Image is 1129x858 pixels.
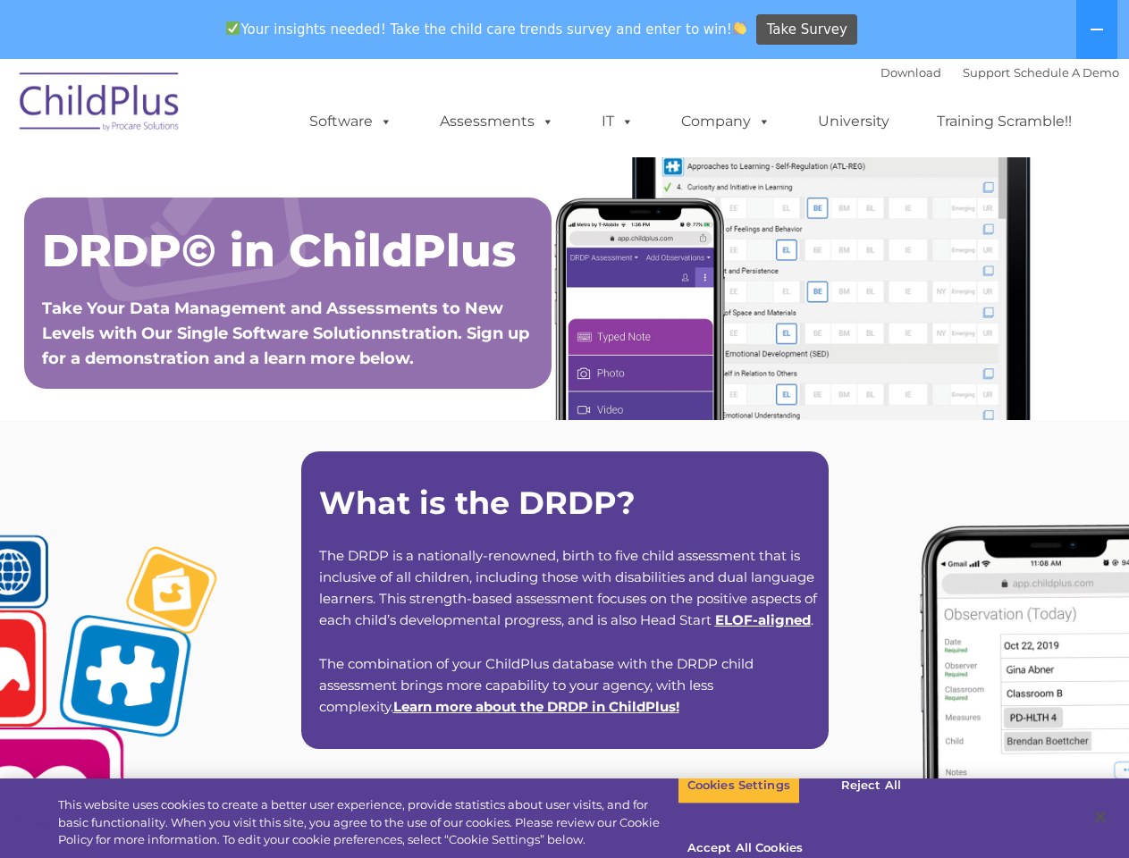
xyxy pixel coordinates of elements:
[42,223,516,278] span: DRDP© in ChildPlus
[319,547,817,628] span: The DRDP is a nationally-renowned, birth to five child assessment that is inclusive of all childr...
[393,698,679,715] span: !
[422,104,572,139] a: Assessments
[319,655,754,715] span: The combination of your ChildPlus database with the DRDP child assessment brings more capability ...
[800,104,907,139] a: University
[815,767,927,804] button: Reject All
[919,104,1090,139] a: Training Scramble!!
[291,104,410,139] a: Software
[11,60,190,149] img: ChildPlus by Procare Solutions
[1081,797,1120,837] button: Close
[880,65,1119,80] font: |
[756,14,857,46] a: Take Survey
[963,65,1010,80] a: Support
[58,796,678,849] div: This website uses cookies to create a better user experience, provide statistics about user visit...
[226,21,240,35] img: ✅
[42,299,529,368] span: Take Your Data Management and Assessments to New Levels with Our Single Software Solutionnstratio...
[767,14,847,46] span: Take Survey
[715,611,811,628] a: ELOF-aligned
[663,104,788,139] a: Company
[319,484,636,522] strong: What is the DRDP?
[880,65,941,80] a: Download
[678,767,800,804] button: Cookies Settings
[584,104,652,139] a: IT
[733,21,746,35] img: 👏
[219,12,754,46] span: Your insights needed! Take the child care trends survey and enter to win!
[393,698,676,715] a: Learn more about the DRDP in ChildPlus
[1014,65,1119,80] a: Schedule A Demo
